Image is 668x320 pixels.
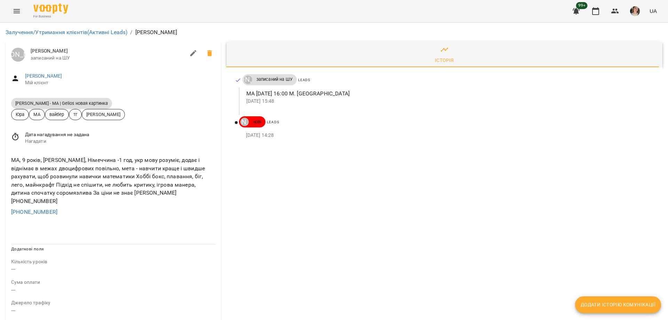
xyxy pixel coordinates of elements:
[647,5,660,17] button: UA
[29,111,44,118] span: МА
[10,155,217,206] div: МА, 9 років, [PERSON_NAME], Німеччина -1 год, укр мову розуміє, додає і віднімає в межах двоцифро...
[240,118,249,126] div: Паламарчук Ольга Миколаївна
[11,48,25,62] div: Юрій Тимочко
[6,29,127,36] a: Залучення/Утримання клієнтів(Активні Leads)
[246,89,651,98] p: МА [DATE] 16:00 М. [GEOGRAPHIC_DATA]
[246,98,651,105] p: [DATE] 15:48
[11,48,25,62] a: [PERSON_NAME]
[298,78,310,82] span: Leads
[11,306,215,315] p: ---
[249,119,266,125] span: нові
[25,73,62,79] a: [PERSON_NAME]
[11,258,215,265] p: field-description
[242,76,252,84] a: [PERSON_NAME]
[267,120,279,124] span: Leads
[650,7,657,15] span: UA
[11,286,215,294] p: ---
[25,131,215,138] span: Дата нагадування не задана
[11,265,215,273] p: ---
[82,111,125,118] span: [PERSON_NAME]
[252,76,297,83] span: записаний на ШУ
[11,299,215,306] p: field-description
[25,138,215,145] span: Нагадати
[8,3,25,19] button: Menu
[11,100,112,106] span: [PERSON_NAME] - МА | Gelios новая картинка
[630,6,640,16] img: 6afb9eb6cc617cb6866001ac461bd93f.JPG
[135,28,177,37] p: [PERSON_NAME]
[239,118,249,126] a: [PERSON_NAME]
[45,111,69,118] span: вайбер
[31,55,185,62] span: записаний на ШУ
[6,28,662,37] nav: breadcrumb
[575,296,661,313] button: Додати історію комунікації
[31,48,185,55] span: [PERSON_NAME]
[576,2,588,9] span: 99+
[581,301,655,309] span: Додати історію комунікації
[130,28,132,37] li: /
[69,111,81,118] span: тг
[33,14,68,19] span: For Business
[246,132,651,139] p: [DATE] 14:28
[25,79,215,86] span: Мій клієнт
[435,56,454,64] div: Історія
[11,279,215,286] p: field-description
[244,76,252,84] div: Юрій Тимочко
[11,247,44,251] span: Додаткові поля
[11,209,57,215] a: [PHONE_NUMBER]
[11,111,29,118] span: Юра
[33,3,68,14] img: Voopty Logo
